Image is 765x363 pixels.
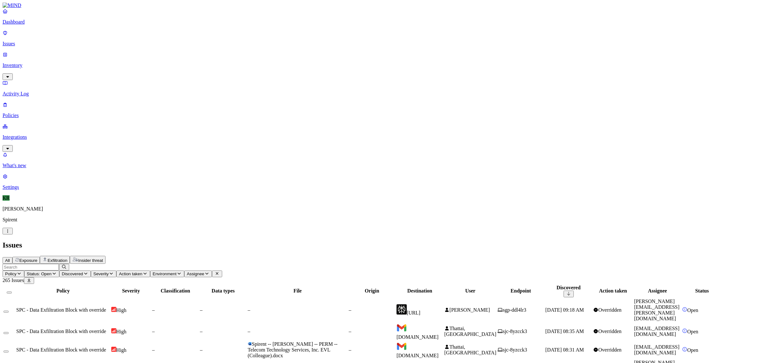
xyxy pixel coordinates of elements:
span: Thattai, [GEOGRAPHIC_DATA] [444,326,496,337]
img: mail.google.com favicon [397,341,407,352]
a: What's new [3,152,762,168]
span: Assignee [187,271,204,276]
span: High [116,347,127,353]
p: What's new [3,163,762,168]
span: Exfiltration [47,258,67,263]
p: Activity Log [3,91,762,97]
a: Issues [3,30,762,47]
span: Exposure [19,258,37,263]
div: Severity [111,288,151,294]
img: severity-high [111,328,116,333]
span: Overridden [598,307,622,313]
img: www.perplexity.ai favicon [397,304,407,315]
span: [DATE] 08:35 AM [545,329,584,334]
img: severity-high [111,347,116,352]
span: [PERSON_NAME] [449,307,490,313]
div: Assignee [634,288,681,294]
span: Policy [5,271,17,276]
button: Select all [7,292,12,293]
span: Spirent -- [PERSON_NAME] -- PERM -- Telecom Technology Services, Inc. EVL (Colleague).docx [248,341,338,358]
span: SPC - Data Exfiltration Block with override [16,347,106,352]
img: status-open [682,307,687,312]
span: Insider threat [78,258,103,263]
div: Origin [349,288,395,294]
span: – [349,347,351,352]
a: Inventory [3,52,762,79]
span: – [152,329,155,334]
span: – [248,307,250,313]
img: microsoft-word [248,342,252,346]
div: Destination [397,288,443,294]
span: Open [687,307,698,313]
span: [EMAIL_ADDRESS][DOMAIN_NAME] [634,326,679,337]
p: Integrations [3,134,762,140]
a: Dashboard [3,8,762,25]
p: [PERSON_NAME] [3,206,762,212]
div: Classification [152,288,199,294]
span: [URL] [407,310,420,315]
span: Thattai, [GEOGRAPHIC_DATA] [444,344,496,355]
p: Spirent [3,217,762,223]
span: – [200,307,202,313]
span: [DOMAIN_NAME] [397,353,439,358]
div: Endpoint [498,288,544,294]
img: mail.google.com favicon [397,323,407,333]
span: Action taken [119,271,142,276]
span: Discovered [62,271,83,276]
div: Discovered [545,285,592,291]
span: Status: Open [27,271,52,276]
button: Select row [4,351,9,352]
span: High [116,307,127,313]
span: [DATE] 08:31 AM [545,347,584,352]
span: Open [687,329,698,334]
span: [DOMAIN_NAME] [397,334,439,340]
a: MIND [3,3,762,8]
a: Settings [3,174,762,190]
p: Issues [3,41,762,47]
div: Policy [16,288,110,294]
div: Data types [200,288,246,294]
a: Integrations [3,123,762,151]
span: SPC - Data Exfiltration Block with override [16,307,106,313]
button: Select row [4,332,9,334]
a: Policies [3,102,762,118]
span: High [116,329,127,334]
span: [PERSON_NAME][EMAIL_ADDRESS][PERSON_NAME][DOMAIN_NAME] [634,299,679,321]
p: Inventory [3,63,762,68]
div: User [444,288,496,294]
span: – [349,329,351,334]
span: [DATE] 09:18 AM [545,307,584,313]
span: Environment [153,271,177,276]
a: Activity Log [3,80,762,97]
span: Severity [93,271,109,276]
span: – [200,347,202,352]
p: Policies [3,113,762,118]
img: MIND [3,3,21,8]
span: 265 Issues [3,278,24,283]
span: sjc-8yzcck3 [503,347,527,352]
span: – [152,347,155,352]
span: Overridden [598,347,622,352]
span: [EMAIL_ADDRESS][DOMAIN_NAME] [634,344,679,355]
p: Dashboard [3,19,762,25]
span: SPC - Data Exfiltration Block with override [16,329,106,334]
img: status-open [682,328,687,333]
p: Settings [3,184,762,190]
input: Search [3,264,59,270]
span: KR [3,195,10,201]
img: severity-high [111,307,116,312]
span: – [152,307,155,313]
span: – [200,329,202,334]
span: – [349,307,351,313]
div: Action taken [593,288,633,294]
button: Select row [4,311,9,313]
h2: Issues [3,241,762,249]
div: File [248,288,347,294]
img: status-open [682,347,687,352]
span: Open [687,347,698,353]
span: sjc-8yzcck3 [503,329,527,334]
span: sgp-ddl4lr3 [503,307,526,313]
div: Status [682,288,722,294]
span: Overridden [598,329,622,334]
span: All [5,258,10,263]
